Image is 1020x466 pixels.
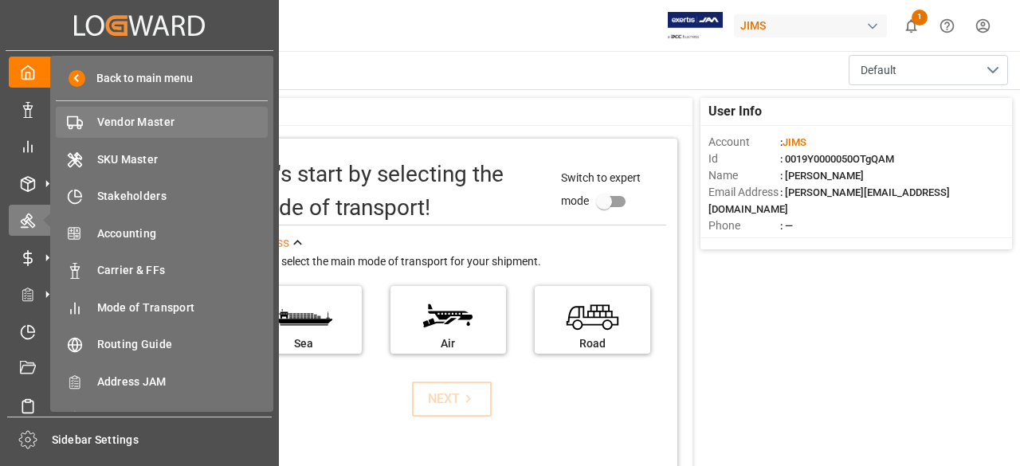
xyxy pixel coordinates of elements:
span: : 0019Y0000050OTgQAM [780,153,894,165]
span: Accounting [97,225,269,242]
a: Address JAM [56,366,268,397]
span: : — [780,220,793,232]
div: Road [543,335,642,352]
span: Vendor Master [97,114,269,131]
button: show 1 new notifications [893,8,929,44]
span: Account [708,134,780,151]
span: Address Vendors SLI [97,410,269,427]
span: Routing Guide [97,336,269,353]
span: 1 [912,10,928,25]
a: Accounting [56,217,268,249]
span: Default [861,62,896,79]
span: : [PERSON_NAME][EMAIL_ADDRESS][DOMAIN_NAME] [708,186,950,215]
div: JIMS [734,14,887,37]
span: Name [708,167,780,184]
a: Routing Guide [56,329,268,360]
span: Phone [708,217,780,234]
div: Please select the main mode of transport for your shipment. [246,253,666,272]
a: Sailing Schedules [9,390,270,421]
a: Mode of Transport [56,292,268,323]
span: JIMS [783,136,806,148]
div: NEXT [428,390,477,409]
a: My Cockpit [9,57,270,88]
span: Address JAM [97,374,269,390]
button: Help Center [929,8,965,44]
img: Exertis%20JAM%20-%20Email%20Logo.jpg_1722504956.jpg [668,12,723,40]
div: Air [398,335,498,352]
span: Id [708,151,780,167]
button: JIMS [734,10,893,41]
button: NEXT [412,382,492,417]
span: Sidebar Settings [52,432,273,448]
span: Switch to expert mode [561,171,641,207]
span: Mode of Transport [97,300,269,316]
a: Stakeholders [56,181,268,212]
span: SKU Master [97,151,269,168]
span: Carrier & FFs [97,262,269,279]
div: Let's start by selecting the mode of transport! [246,158,546,225]
span: : [PERSON_NAME] [780,170,864,182]
div: Sea [254,335,354,352]
a: SKU Master [56,143,268,174]
a: Address Vendors SLI [56,403,268,434]
button: open menu [849,55,1008,85]
span: Stakeholders [97,188,269,205]
span: Back to main menu [85,70,193,87]
a: Document Management [9,353,270,384]
span: Email Address [708,184,780,201]
span: Account Type [708,234,780,251]
a: Vendor Master [56,107,268,138]
a: Data Management [9,93,270,124]
a: My Reports [9,131,270,162]
span: : [780,136,806,148]
span: : Shipper [780,237,820,249]
span: User Info [708,102,762,121]
a: Timeslot Management V2 [9,315,270,347]
a: Carrier & FFs [56,255,268,286]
